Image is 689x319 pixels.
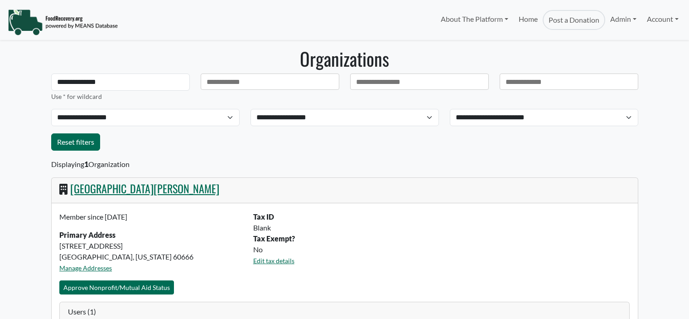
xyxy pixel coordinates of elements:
div: No [248,244,635,255]
b: Tax ID [253,212,274,221]
a: Home [513,10,542,30]
div: Blank [248,222,635,233]
a: Admin [605,10,641,28]
small: Use * for wildcard [51,93,102,100]
div: [STREET_ADDRESS] [GEOGRAPHIC_DATA], [US_STATE] 60666 [54,211,248,280]
a: Edit tax details [253,257,294,265]
a: About The Platform [436,10,513,28]
button: Approve Nonprofit/Mutual Aid Status [59,280,174,294]
h1: Organizations [51,48,638,69]
b: 1 [84,160,88,168]
a: Post a Donation [543,10,605,30]
a: Manage Addresses [59,264,112,272]
a: [GEOGRAPHIC_DATA][PERSON_NAME] [70,180,219,196]
p: Member since [DATE] [59,211,242,222]
img: NavigationLogo_FoodRecovery-91c16205cd0af1ed486a0f1a7774a6544ea792ac00100771e7dd3ec7c0e58e41.png [8,9,118,36]
strong: Primary Address [59,231,116,239]
a: Account [642,10,684,28]
b: Tax Exempt? [253,234,295,243]
a: Reset filters [51,133,100,151]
